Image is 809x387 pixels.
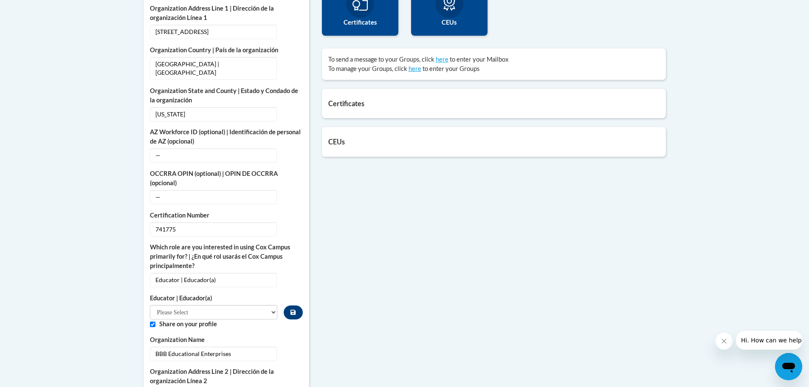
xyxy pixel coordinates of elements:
span: BBB Educational Enterprises [150,347,277,361]
label: Organization State and County | Estado y Condado de la organización [150,86,303,105]
h5: CEUs [328,138,660,146]
a: here [436,56,448,63]
label: OCCRRA OPIN (optional) | OPIN DE OCCRRA (opcional) [150,169,303,188]
iframe: Close message [716,333,733,350]
label: Organization Address Line 1 | Dirección de la organización Línea 1 [150,4,303,23]
label: AZ Workforce ID (optional) | Identificación de personal de AZ (opcional) [150,127,303,146]
label: CEUs [417,18,481,27]
span: to enter your Groups [423,65,479,72]
span: — [150,190,277,204]
label: Organization Name [150,335,303,345]
span: — [150,148,277,163]
label: Organization Country | País de la organización [150,45,303,55]
span: [US_STATE] [150,107,277,121]
h5: Certificates [328,99,660,107]
span: [STREET_ADDRESS] [150,25,277,39]
label: Educator | Educador(a) [150,294,278,303]
span: To send a message to your Groups, click [328,56,434,63]
label: Which role are you interested in using Cox Campus primarily for? | ¿En qué rol usarás el Cox Camp... [150,243,303,271]
span: Educator | Educador(a) [150,273,277,287]
span: Hi. How can we help? [5,6,69,13]
iframe: Message from company [736,331,802,350]
label: Certification Number [150,211,303,220]
span: [GEOGRAPHIC_DATA] | [GEOGRAPHIC_DATA] [150,57,277,80]
span: to enter your Mailbox [450,56,508,63]
a: here [409,65,421,72]
label: Share on your profile [159,319,303,329]
iframe: Button to launch messaging window [775,353,802,380]
label: Organization Address Line 2 | Dirección de la organización Línea 2 [150,367,303,386]
span: To manage your Groups, click [328,65,407,72]
span: 741775 [150,222,277,237]
label: Certificates [328,18,392,27]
